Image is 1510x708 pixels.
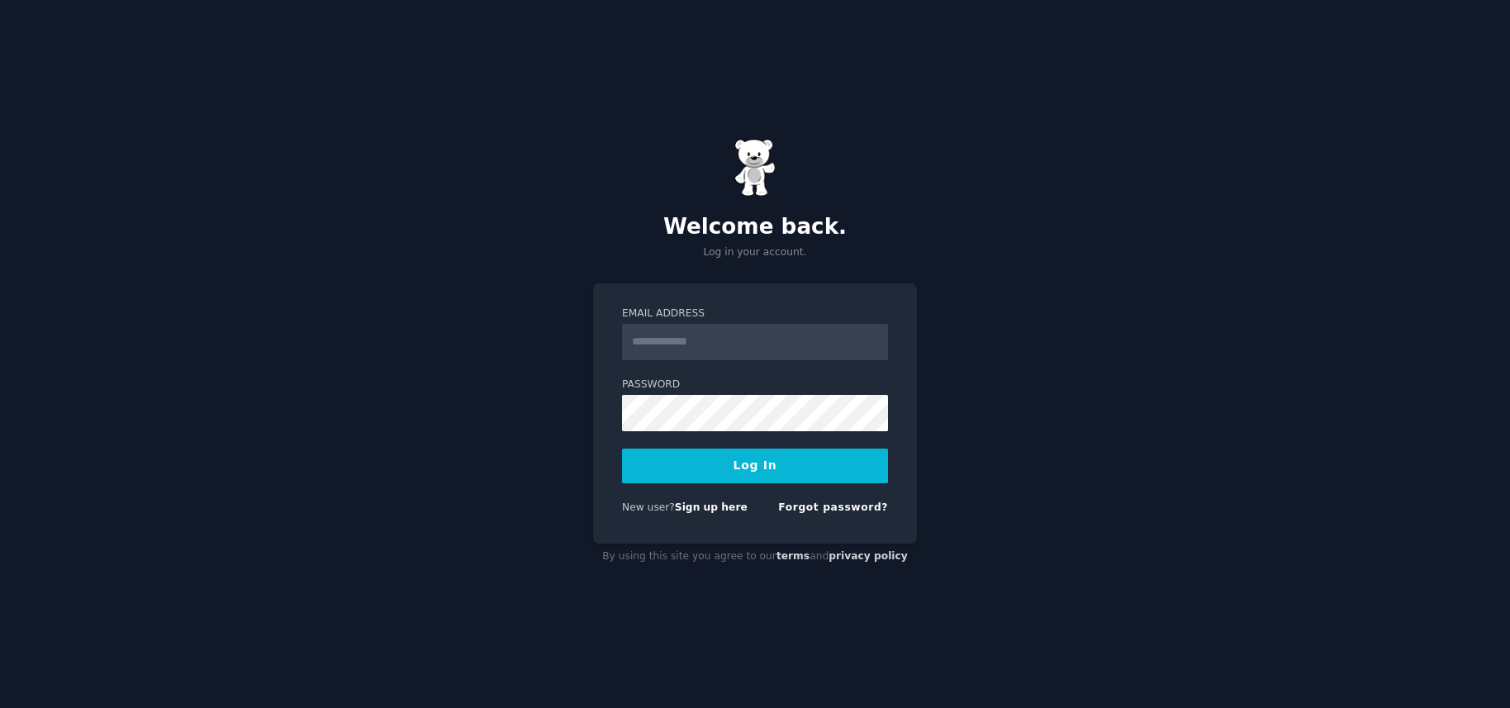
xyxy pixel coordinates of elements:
a: terms [776,550,810,562]
div: By using this site you agree to our and [593,544,917,570]
label: Email Address [622,306,888,321]
button: Log In [622,449,888,483]
span: New user? [622,501,675,513]
a: Forgot password? [778,501,888,513]
a: Sign up here [675,501,748,513]
label: Password [622,378,888,392]
p: Log in your account. [593,245,917,260]
img: Gummy Bear [734,139,776,197]
a: privacy policy [829,550,908,562]
h2: Welcome back. [593,214,917,240]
